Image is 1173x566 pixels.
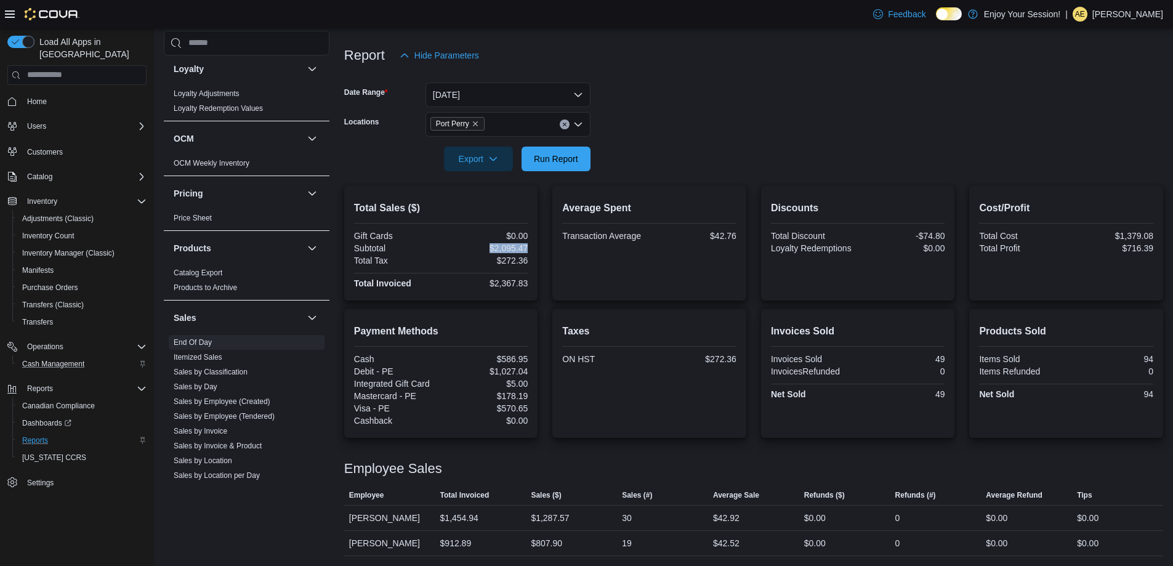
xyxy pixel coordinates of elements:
span: Load All Apps in [GEOGRAPHIC_DATA] [34,36,147,60]
div: Subtotal [354,243,438,253]
h2: Discounts [771,201,945,216]
button: Loyalty [305,62,320,76]
span: Hide Parameters [414,49,479,62]
strong: Total Invoiced [354,278,411,288]
div: $42.52 [713,536,740,551]
a: Dashboards [12,414,151,432]
strong: Net Sold [979,389,1014,399]
button: Inventory Manager (Classic) [12,245,151,262]
a: Price Sheet [174,214,212,222]
div: $0.00 [804,511,826,525]
div: Total Cost [979,231,1063,241]
div: Items Sold [979,354,1063,364]
button: Users [2,118,151,135]
h3: Products [174,242,211,254]
div: Debit - PE [354,366,438,376]
button: Hide Parameters [395,43,484,68]
span: Purchase Orders [17,280,147,295]
button: Products [174,242,302,254]
span: Sales (#) [622,490,652,500]
span: Catalog Export [174,268,222,278]
button: Purchase Orders [12,279,151,296]
div: 0 [860,366,945,376]
div: $2,367.83 [443,278,528,288]
a: Manifests [17,263,58,278]
h2: Average Spent [562,201,736,216]
strong: Net Sold [771,389,806,399]
button: Adjustments (Classic) [12,210,151,227]
h3: Sales [174,312,196,324]
div: Alana Edgington [1073,7,1087,22]
span: Loyalty Redemption Values [174,103,263,113]
div: $586.95 [443,354,528,364]
button: Cash Management [12,355,151,373]
button: Reports [2,380,151,397]
span: Inventory [22,194,147,209]
button: Canadian Compliance [12,397,151,414]
div: 94 [1069,389,1153,399]
button: Customers [2,142,151,160]
span: Adjustments (Classic) [17,211,147,226]
span: Customers [27,147,63,157]
span: Itemized Sales [174,352,222,362]
span: Inventory Manager (Classic) [17,246,147,261]
span: Manifests [22,265,54,275]
span: Reports [22,435,48,445]
div: Gift Cards [354,231,438,241]
span: Sales ($) [531,490,561,500]
span: Price Sheet [174,213,212,223]
span: Sales by Location per Day [174,471,260,480]
span: Inventory [27,196,57,206]
button: Pricing [305,186,320,201]
span: Manifests [17,263,147,278]
span: Users [27,121,46,131]
div: $0.00 [986,536,1007,551]
button: Inventory [22,194,62,209]
div: Products [164,265,329,300]
span: Operations [27,342,63,352]
a: Catalog Export [174,269,222,277]
a: Sales by Employee (Tendered) [174,412,275,421]
span: Customers [22,144,147,159]
button: Open list of options [573,119,583,129]
button: Operations [22,339,68,354]
button: Export [444,147,513,171]
span: Transfers (Classic) [17,297,147,312]
span: Home [22,94,147,109]
div: Total Profit [979,243,1063,253]
span: Feedback [888,8,925,20]
span: AE [1075,7,1085,22]
div: $0.00 [860,243,945,253]
span: Products to Archive [174,283,237,293]
div: $42.76 [652,231,736,241]
a: Loyalty Redemption Values [174,104,263,113]
h3: Loyalty [174,63,204,75]
div: Total Tax [354,256,438,265]
span: Catalog [27,172,52,182]
a: [US_STATE] CCRS [17,450,91,465]
span: Port Perry [430,117,485,131]
span: Average Refund [986,490,1042,500]
span: Reports [17,433,147,448]
span: Dashboards [17,416,147,431]
div: Loyalty [164,86,329,121]
span: Sales by Location [174,456,232,466]
a: Itemized Sales [174,353,222,362]
a: Home [22,94,52,109]
button: Clear input [560,119,570,129]
div: 30 [622,511,632,525]
span: OCM Weekly Inventory [174,158,249,168]
button: Home [2,92,151,110]
button: Products [305,241,320,256]
div: Sales [164,335,329,547]
a: Products to Archive [174,283,237,292]
span: Tips [1077,490,1092,500]
div: $178.19 [443,391,528,401]
h2: Payment Methods [354,324,528,339]
div: Transaction Average [562,231,647,241]
div: $1,027.04 [443,366,528,376]
button: Catalog [2,168,151,185]
button: Settings [2,474,151,491]
span: Sales by Day [174,382,217,392]
h3: Report [344,48,385,63]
